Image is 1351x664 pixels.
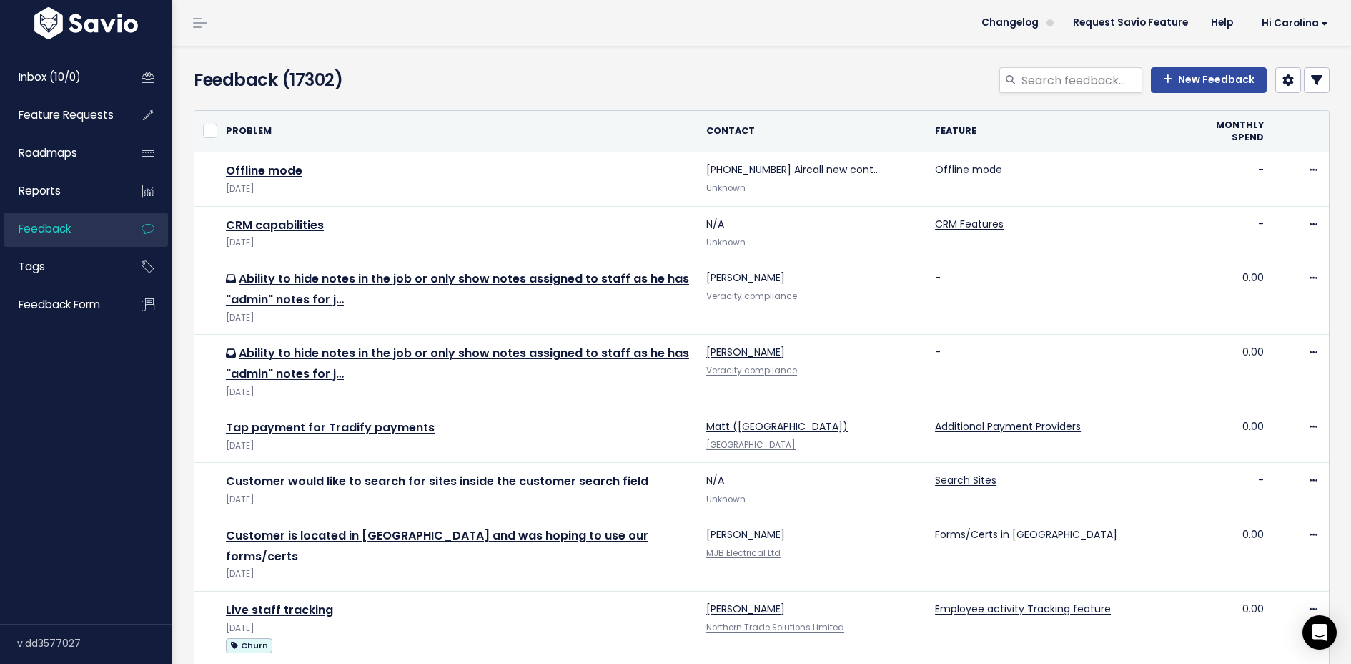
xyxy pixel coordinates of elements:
a: Ability to hide notes in the job or only show notes assigned to staff as he has "admin" notes for j… [226,270,689,308]
a: MJB Electrical Ltd [706,547,781,559]
span: Inbox (10/0) [19,69,81,84]
a: Feedback form [4,288,119,321]
td: 0.00 [1186,591,1272,663]
th: Contact [698,111,926,152]
a: [PHONE_NUMBER] Aircall new cont… [706,162,880,177]
td: - [1186,152,1272,206]
a: Feature Requests [4,99,119,132]
a: Additional Payment Providers [935,419,1081,434]
img: logo-white.9d6f32f41409.svg [31,7,142,39]
a: Live staff tracking [226,602,333,618]
div: Open Intercom Messenger [1302,615,1337,650]
a: Matt ([GEOGRAPHIC_DATA]) [706,419,848,434]
th: Monthly spend [1186,111,1272,152]
div: [DATE] [226,621,689,636]
span: Unknown [706,182,746,194]
a: Search Sites [935,473,996,487]
a: Veracity compliance [706,290,797,302]
span: Churn [226,638,272,653]
th: Problem [217,111,698,152]
a: Request Savio Feature [1061,12,1199,34]
a: Ability to hide notes in the job or only show notes assigned to staff as he has "admin" notes for j… [226,345,689,382]
a: CRM Features [935,217,1004,231]
div: [DATE] [226,567,689,582]
div: [DATE] [226,492,689,507]
span: Unknown [706,237,746,248]
a: Reports [4,175,119,207]
a: [GEOGRAPHIC_DATA] [706,439,796,451]
a: CRM capabilities [226,217,324,233]
a: [PERSON_NAME] [706,345,785,359]
td: - [926,260,1186,335]
a: Customer would like to search for sites inside the customer search field [226,473,648,489]
td: N/A [698,463,926,517]
td: - [926,335,1186,409]
a: Inbox (10/0) [4,61,119,94]
a: Tags [4,250,119,283]
span: Feature Requests [19,107,114,122]
div: [DATE] [226,439,689,454]
td: 0.00 [1186,409,1272,463]
th: Feature [926,111,1186,152]
td: - [1186,463,1272,517]
a: Tap payment for Tradify payments [226,419,435,436]
a: [PERSON_NAME] [706,270,785,285]
a: Veracity compliance [706,365,797,376]
span: Feedback [19,221,71,236]
span: Reports [19,183,61,198]
span: Changelog [981,18,1039,28]
div: [DATE] [226,235,689,250]
td: - [1186,206,1272,260]
div: [DATE] [226,385,689,400]
td: 0.00 [1186,260,1272,335]
a: [PERSON_NAME] [706,602,785,616]
a: [PERSON_NAME] [706,527,785,542]
a: Northern Trade Solutions Limited [706,622,844,633]
a: New Feedback [1151,67,1267,93]
h4: Feedback (17302) [194,67,558,93]
span: Tags [19,259,45,274]
div: v.dd3577027 [17,625,172,662]
input: Search feedback... [1020,67,1142,93]
a: Employee activity Tracking feature [935,602,1111,616]
a: Feedback [4,213,119,245]
span: Hi Carolina [1262,18,1328,29]
td: 0.00 [1186,517,1272,591]
span: Unknown [706,494,746,505]
span: Roadmaps [19,145,77,160]
a: Churn [226,636,272,654]
td: N/A [698,206,926,260]
a: Hi Carolina [1244,12,1340,34]
a: Offline mode [935,162,1002,177]
a: Roadmaps [4,137,119,170]
div: [DATE] [226,311,689,326]
a: Forms/Certs in [GEOGRAPHIC_DATA] [935,527,1117,542]
td: 0.00 [1186,335,1272,409]
div: [DATE] [226,182,689,197]
a: Help [1199,12,1244,34]
a: Offline mode [226,162,302,179]
a: Customer is located in [GEOGRAPHIC_DATA] and was hoping to use our forms/certs [226,527,648,565]
span: Feedback form [19,297,100,312]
